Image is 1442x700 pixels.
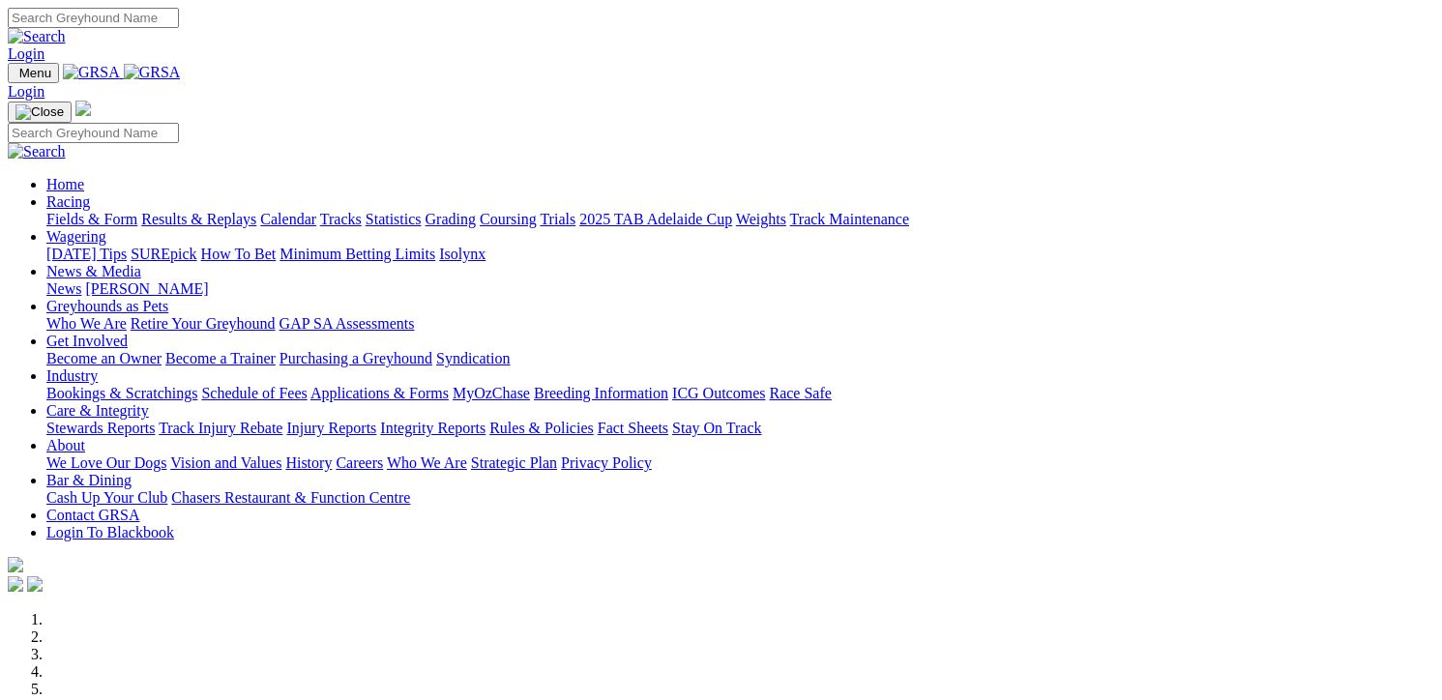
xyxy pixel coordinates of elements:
a: Breeding Information [534,385,668,401]
a: Bar & Dining [46,472,132,488]
a: Login [8,83,44,100]
a: GAP SA Assessments [280,315,415,332]
a: Syndication [436,350,510,366]
img: GRSA [124,64,181,81]
a: [DATE] Tips [46,246,127,262]
a: Schedule of Fees [201,385,307,401]
a: Stay On Track [672,420,761,436]
a: About [46,437,85,453]
a: Get Involved [46,333,128,349]
button: Toggle navigation [8,102,72,123]
a: Industry [46,367,98,384]
div: News & Media [46,280,1434,298]
a: Fields & Form [46,211,137,227]
img: Search [8,143,66,160]
a: Greyhounds as Pets [46,298,168,314]
img: logo-grsa-white.png [75,101,91,116]
a: How To Bet [201,246,277,262]
a: Grading [426,211,476,227]
a: Calendar [260,211,316,227]
a: Wagering [46,228,106,245]
div: Greyhounds as Pets [46,315,1434,333]
a: Login [8,45,44,62]
a: Chasers Restaurant & Function Centre [171,489,410,506]
a: We Love Our Dogs [46,454,166,471]
a: Privacy Policy [561,454,652,471]
a: ICG Outcomes [672,385,765,401]
a: Who We Are [46,315,127,332]
a: Racing [46,193,90,210]
input: Search [8,123,179,143]
a: News & Media [46,263,141,279]
a: Stewards Reports [46,420,155,436]
a: Home [46,176,84,192]
a: Track Maintenance [790,211,909,227]
a: SUREpick [131,246,196,262]
input: Search [8,8,179,28]
a: Login To Blackbook [46,524,174,540]
a: Injury Reports [286,420,376,436]
a: Weights [736,211,786,227]
a: Care & Integrity [46,402,149,419]
a: Become an Owner [46,350,162,366]
img: Close [15,104,64,120]
a: Race Safe [769,385,831,401]
a: Who We Are [387,454,467,471]
img: facebook.svg [8,576,23,592]
a: Statistics [366,211,422,227]
button: Toggle navigation [8,63,59,83]
a: Coursing [480,211,537,227]
a: Rules & Policies [489,420,594,436]
div: Racing [46,211,1434,228]
div: Care & Integrity [46,420,1434,437]
a: Integrity Reports [380,420,486,436]
a: Bookings & Scratchings [46,385,197,401]
a: 2025 TAB Adelaide Cup [579,211,732,227]
img: Search [8,28,66,45]
a: [PERSON_NAME] [85,280,208,297]
div: Bar & Dining [46,489,1434,507]
img: GRSA [63,64,120,81]
a: News [46,280,81,297]
a: Trials [540,211,575,227]
span: Menu [19,66,51,80]
div: Wagering [46,246,1434,263]
a: Purchasing a Greyhound [280,350,432,366]
a: Careers [336,454,383,471]
a: Tracks [320,211,362,227]
a: Cash Up Your Club [46,489,167,506]
div: Get Involved [46,350,1434,367]
a: Minimum Betting Limits [280,246,435,262]
a: Results & Replays [141,211,256,227]
img: logo-grsa-white.png [8,557,23,572]
a: Retire Your Greyhound [131,315,276,332]
div: Industry [46,385,1434,402]
a: Applications & Forms [310,385,449,401]
a: Track Injury Rebate [159,420,282,436]
a: MyOzChase [453,385,530,401]
a: History [285,454,332,471]
a: Isolynx [439,246,486,262]
a: Strategic Plan [471,454,557,471]
a: Contact GRSA [46,507,139,523]
div: About [46,454,1434,472]
a: Vision and Values [170,454,281,471]
img: twitter.svg [27,576,43,592]
a: Fact Sheets [598,420,668,436]
a: Become a Trainer [165,350,276,366]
